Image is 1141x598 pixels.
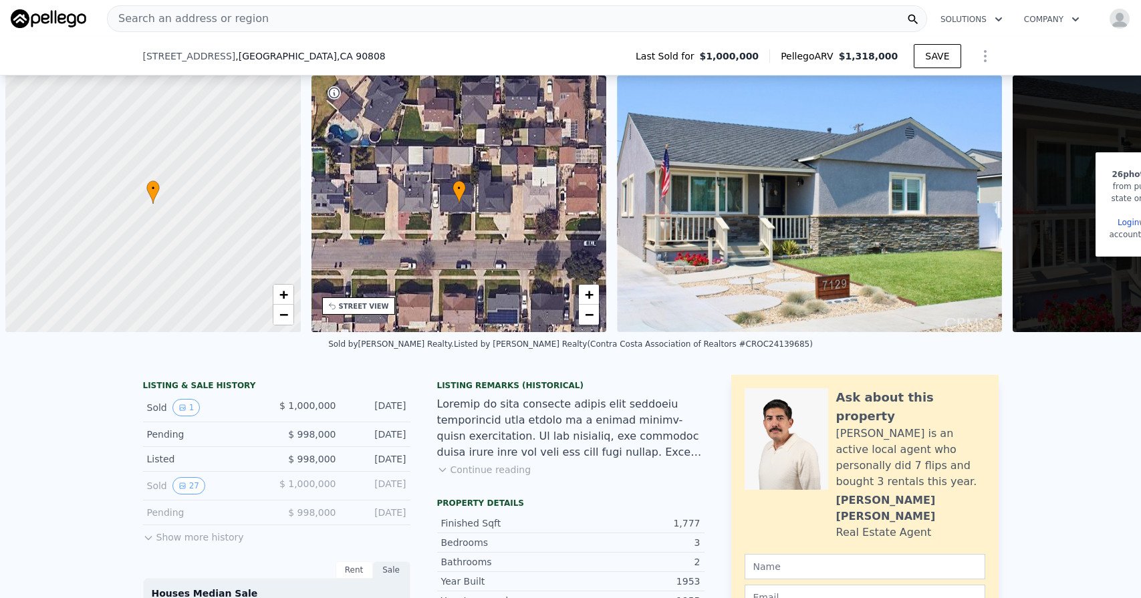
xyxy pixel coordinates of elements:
[147,428,266,441] div: Pending
[839,51,898,61] span: $1,318,000
[146,180,160,204] div: •
[1118,218,1139,227] a: Login
[437,380,705,391] div: Listing Remarks (Historical)
[347,506,406,519] div: [DATE]
[273,285,293,305] a: Zoom in
[235,49,385,63] span: , [GEOGRAPHIC_DATA]
[836,492,985,525] div: [PERSON_NAME] [PERSON_NAME]
[1013,7,1090,31] button: Company
[273,305,293,325] a: Zoom out
[453,180,466,204] div: •
[347,399,406,416] div: [DATE]
[147,477,266,494] div: Sold
[437,396,705,460] div: Loremip do sita consecte adipis elit seddoeiu temporincid utla etdolo ma a enimad minimv-quisn ex...
[288,454,336,464] span: $ 998,000
[147,452,266,466] div: Listed
[836,525,932,541] div: Real Estate Agent
[585,306,594,323] span: −
[347,452,406,466] div: [DATE]
[571,516,701,530] div: 1,777
[930,7,1013,31] button: Solutions
[441,575,571,588] div: Year Built
[454,339,813,349] div: Listed by [PERSON_NAME] Realty (Contra Costa Association of Realtors #CROC24139685)
[373,561,410,579] div: Sale
[339,301,389,311] div: STREET VIEW
[337,51,386,61] span: , CA 90808
[172,477,205,494] button: View historical data
[836,426,985,490] div: [PERSON_NAME] is an active local agent who personally did 7 flips and bought 3 rentals this year.
[328,339,454,349] div: Sold by [PERSON_NAME] Realty .
[108,11,269,27] span: Search an address or region
[146,182,160,194] span: •
[441,536,571,549] div: Bedrooms
[336,561,373,579] div: Rent
[279,306,287,323] span: −
[437,463,531,476] button: Continue reading
[11,9,86,28] img: Pellego
[147,506,266,519] div: Pending
[972,43,999,69] button: Show Options
[836,388,985,426] div: Ask about this property
[579,305,599,325] a: Zoom out
[288,429,336,440] span: $ 998,000
[636,49,700,63] span: Last Sold for
[441,555,571,569] div: Bathrooms
[700,49,759,63] span: $1,000,000
[143,49,236,63] span: [STREET_ADDRESS]
[279,478,336,489] span: $ 1,000,000
[571,555,701,569] div: 2
[571,536,701,549] div: 3
[571,575,701,588] div: 1953
[617,76,1002,332] img: Sale: 166377365 Parcel: 47387035
[441,516,571,530] div: Finished Sqft
[143,380,410,394] div: LISTING & SALE HISTORY
[279,286,287,303] span: +
[579,285,599,305] a: Zoom in
[745,554,985,579] input: Name
[1109,8,1130,29] img: avatar
[172,399,201,416] button: View historical data
[147,399,266,416] div: Sold
[781,49,839,63] span: Pellego ARV
[288,507,336,518] span: $ 998,000
[453,182,466,194] span: •
[585,286,594,303] span: +
[279,400,336,411] span: $ 1,000,000
[143,525,244,544] button: Show more history
[347,477,406,494] div: [DATE]
[914,44,961,68] button: SAVE
[437,498,705,508] div: Property details
[347,428,406,441] div: [DATE]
